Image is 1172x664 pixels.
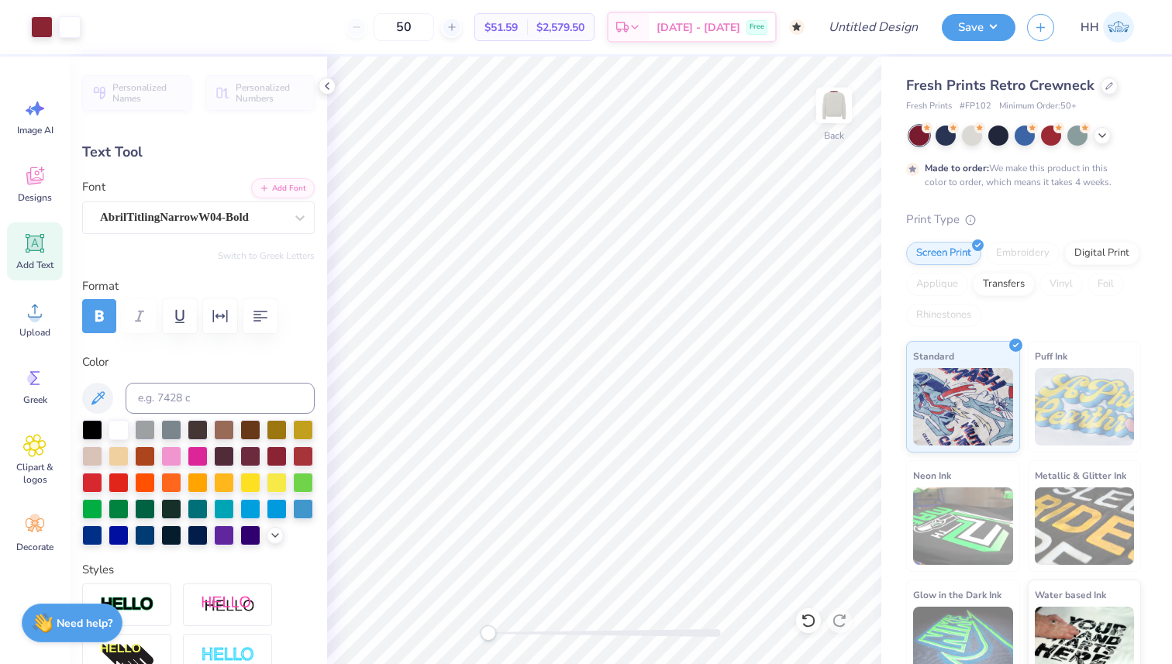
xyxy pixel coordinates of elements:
span: Image AI [17,124,53,136]
img: Stroke [100,596,154,614]
div: Embroidery [986,242,1060,265]
span: Minimum Order: 50 + [999,100,1077,113]
div: Rhinestones [906,304,981,327]
label: Color [82,353,315,371]
div: Digital Print [1064,242,1139,265]
label: Styles [82,561,114,579]
span: [DATE] - [DATE] [657,19,740,36]
span: Free [750,22,764,33]
img: Puff Ink [1035,368,1135,446]
button: Save [942,14,1015,41]
img: Holland Hannon [1103,12,1134,43]
span: $51.59 [484,19,518,36]
label: Format [82,277,315,295]
div: Vinyl [1039,273,1083,296]
img: Back [819,90,850,121]
div: Text Tool [82,142,315,163]
span: Designs [18,191,52,204]
div: Print Type [906,211,1141,229]
div: Screen Print [906,242,981,265]
div: Applique [906,273,968,296]
div: Foil [1088,273,1124,296]
button: Personalized Numbers [205,75,315,111]
img: Standard [913,368,1013,446]
span: $2,579.50 [536,19,584,36]
div: Accessibility label [481,625,496,641]
span: Personalized Names [112,82,182,104]
div: Transfers [973,273,1035,296]
img: Neon Ink [913,487,1013,565]
span: Fresh Prints Retro Crewneck [906,76,1094,95]
div: Back [824,129,844,143]
span: Personalized Numbers [236,82,305,104]
span: Greek [23,394,47,406]
img: Metallic & Glitter Ink [1035,487,1135,565]
button: Switch to Greek Letters [218,249,315,262]
span: # FP102 [960,100,991,113]
button: Add Font [251,178,315,198]
input: Untitled Design [816,12,930,43]
span: Glow in the Dark Ink [913,587,1001,603]
input: e.g. 7428 c [126,383,315,414]
span: Standard [913,348,954,364]
span: Clipart & logos [9,461,60,486]
img: Negative Space [201,646,255,664]
div: We make this product in this color to order, which means it takes 4 weeks. [925,161,1115,189]
strong: Made to order: [925,162,989,174]
label: Font [82,178,105,196]
span: Decorate [16,541,53,553]
a: HH [1074,12,1141,43]
span: Add Text [16,259,53,271]
button: Personalized Names [82,75,191,111]
span: Neon Ink [913,467,951,483]
span: Upload [19,326,50,339]
strong: Need help? [57,616,112,631]
span: Fresh Prints [906,100,952,113]
span: Metallic & Glitter Ink [1035,467,1126,483]
input: – – [374,13,434,41]
img: Shadow [201,595,255,614]
span: Puff Ink [1035,348,1067,364]
span: Water based Ink [1035,587,1106,603]
span: HH [1081,19,1099,36]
